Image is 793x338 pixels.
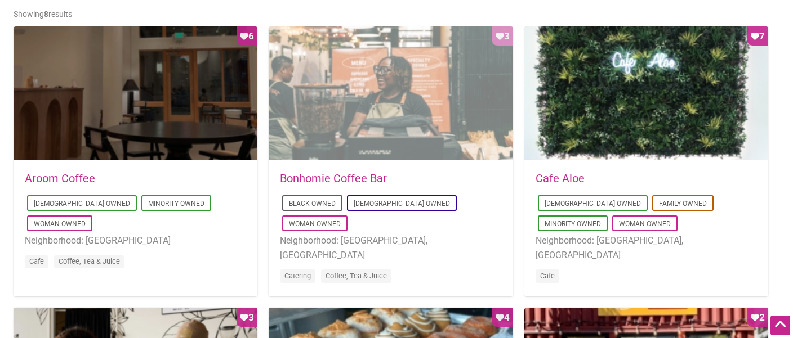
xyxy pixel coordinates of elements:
a: Minority-Owned [148,200,204,208]
li: Neighborhood: [GEOGRAPHIC_DATA], [GEOGRAPHIC_DATA] [536,233,757,262]
li: Neighborhood: [GEOGRAPHIC_DATA] [25,233,246,248]
a: [DEMOGRAPHIC_DATA]-Owned [354,200,450,208]
a: Bonhomie Coffee Bar [280,172,387,185]
a: Aroom Coffee [25,172,95,185]
div: Scroll Back to Top [770,316,790,335]
li: Neighborhood: [GEOGRAPHIC_DATA], [GEOGRAPHIC_DATA] [280,233,501,262]
a: Woman-Owned [289,220,341,228]
a: Minority-Owned [545,220,601,228]
a: Coffee, Tea & Juice [326,272,387,280]
a: Black-Owned [289,200,336,208]
b: 8 [44,10,48,19]
a: [DEMOGRAPHIC_DATA]-Owned [34,200,130,208]
span: Showing results [14,10,72,19]
a: Coffee, Tea & Juice [59,257,120,265]
a: Cafe [29,257,44,265]
a: Family-Owned [659,200,707,208]
a: Woman-Owned [619,220,671,228]
a: Woman-Owned [34,220,86,228]
a: Cafe Aloe [536,172,585,185]
a: Cafe [540,272,555,280]
a: Catering [284,272,311,280]
a: [DEMOGRAPHIC_DATA]-Owned [545,200,641,208]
